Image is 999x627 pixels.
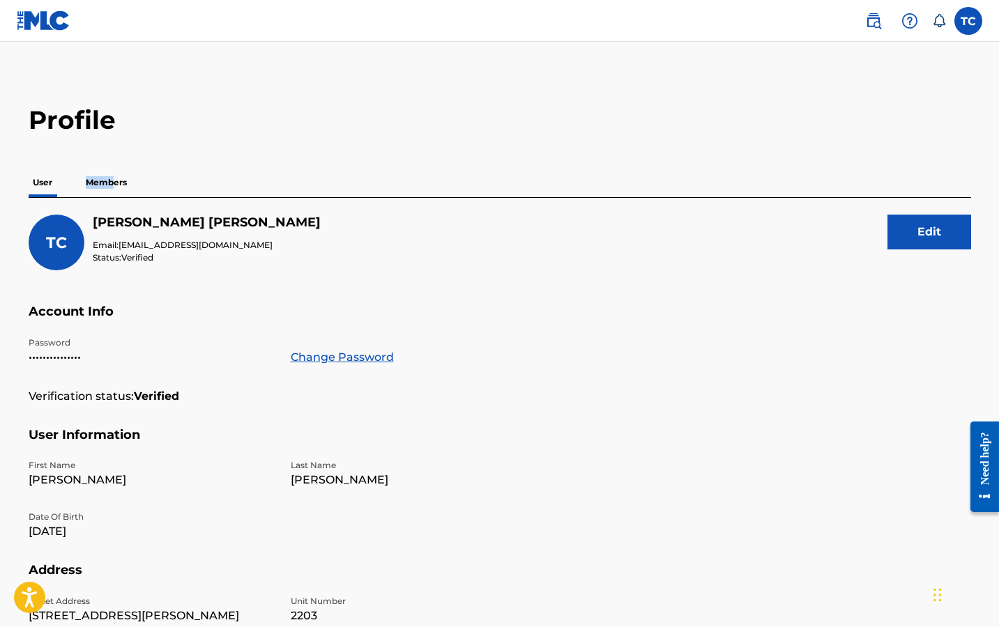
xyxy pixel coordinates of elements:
[119,240,273,250] span: [EMAIL_ADDRESS][DOMAIN_NAME]
[17,10,70,31] img: MLC Logo
[29,336,274,349] p: Password
[29,562,971,595] h5: Address
[29,427,971,460] h5: User Information
[887,215,971,249] button: Edit
[29,168,56,197] p: User
[291,595,536,607] p: Unit Number
[93,239,321,251] p: Email:
[29,304,971,336] h5: Account Info
[121,252,153,263] span: Verified
[291,459,536,472] p: Last Name
[134,388,179,405] strong: Verified
[291,607,536,624] p: 2203
[954,7,982,35] div: User Menu
[291,472,536,488] p: [PERSON_NAME]
[29,607,274,624] p: [STREET_ADDRESS][PERSON_NAME]
[29,104,971,136] h2: Profile
[896,7,924,35] div: Help
[29,595,274,607] p: Street Address
[93,251,321,264] p: Status:
[933,574,942,616] div: Drag
[93,215,321,231] h5: Titus Crawford Jr.
[29,388,134,405] p: Verification status:
[29,511,274,523] p: Date Of Birth
[29,472,274,488] p: [PERSON_NAME]
[29,523,274,540] p: [DATE]
[82,168,131,197] p: Members
[932,14,946,28] div: Notifications
[860,7,887,35] a: Public Search
[46,233,67,252] span: TC
[29,459,274,472] p: First Name
[29,349,274,366] p: •••••••••••••••
[291,349,394,366] a: Change Password
[901,13,918,29] img: help
[929,560,999,627] iframe: Chat Widget
[865,13,882,29] img: search
[960,410,999,525] iframe: Resource Center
